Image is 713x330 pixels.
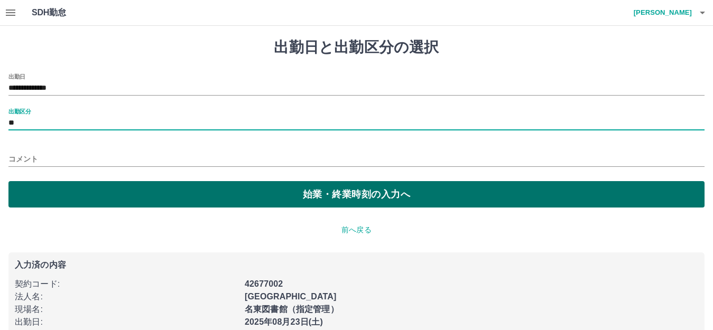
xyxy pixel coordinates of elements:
[245,292,337,301] b: [GEOGRAPHIC_DATA]
[15,290,238,303] p: 法人名 :
[245,305,339,314] b: 名東図書館（指定管理）
[15,278,238,290] p: 契約コード :
[15,261,698,269] p: 入力済の内容
[8,224,705,235] p: 前へ戻る
[8,39,705,56] h1: 出勤日と出勤区分の選択
[8,72,25,80] label: 出勤日
[245,279,283,288] b: 42677002
[15,303,238,316] p: 現場名 :
[245,317,323,326] b: 2025年08月23日(土)
[15,316,238,328] p: 出勤日 :
[8,181,705,208] button: 始業・終業時刻の入力へ
[8,107,31,115] label: 出勤区分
